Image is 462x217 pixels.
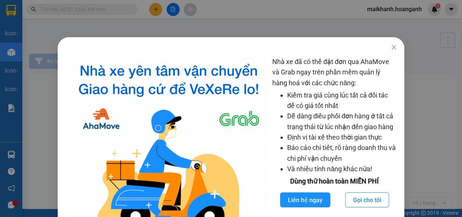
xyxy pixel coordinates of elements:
li: Báo cáo chi tiết, rõ ràng doanh thu và chi phí vận chuyển [287,143,397,164]
span: Liên hệ ngay [288,195,323,205]
li: Dễ dàng điều phối đơn hàng ở tất cả trạng thái từ lúc nhận đến giao hàng [287,111,397,132]
div: Dùng thử hoàn toàn MIỄN PHÍ [272,176,397,186]
li: Và nhiều tính năng khác nữa! [287,164,397,174]
li: Kiểm tra giá cùng lúc tất cả đối tác để có giá tốt nhất [287,90,397,111]
span: Gọi cho tôi [353,195,381,205]
li: Định vị tài xế theo thời gian thực [287,132,397,143]
button: Liên hệ ngay [280,192,330,207]
button: Gọi cho tôi [345,192,389,207]
span: close [391,44,397,50]
button: Close [384,37,404,58]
